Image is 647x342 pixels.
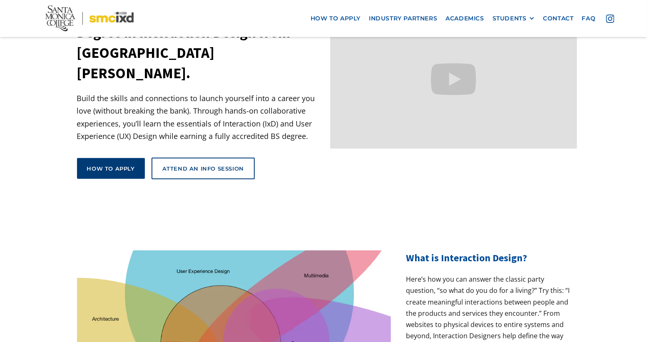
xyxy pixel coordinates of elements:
[539,11,578,26] a: contact
[606,15,615,23] img: icon - instagram
[442,11,488,26] a: Academics
[493,15,527,22] div: STUDENTS
[87,165,135,172] div: How to apply
[152,158,255,179] a: Attend an Info Session
[406,250,570,265] h2: What is Interaction Design?
[578,11,600,26] a: faq
[493,15,535,22] div: STUDENTS
[162,165,244,172] div: Attend an Info Session
[77,92,324,143] p: Build the skills and connections to launch yourself into a career you love (without breaking the ...
[306,11,365,26] a: how to apply
[365,11,441,26] a: industry partners
[330,10,577,149] iframe: Design your future with a Bachelor's Degree in Interaction Design from Santa Monica College
[77,158,145,179] a: How to apply
[77,2,324,84] h1: with a Bachelor’s Degree in Interaction Design from [GEOGRAPHIC_DATA][PERSON_NAME].
[45,5,134,31] img: Santa Monica College - SMC IxD logo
